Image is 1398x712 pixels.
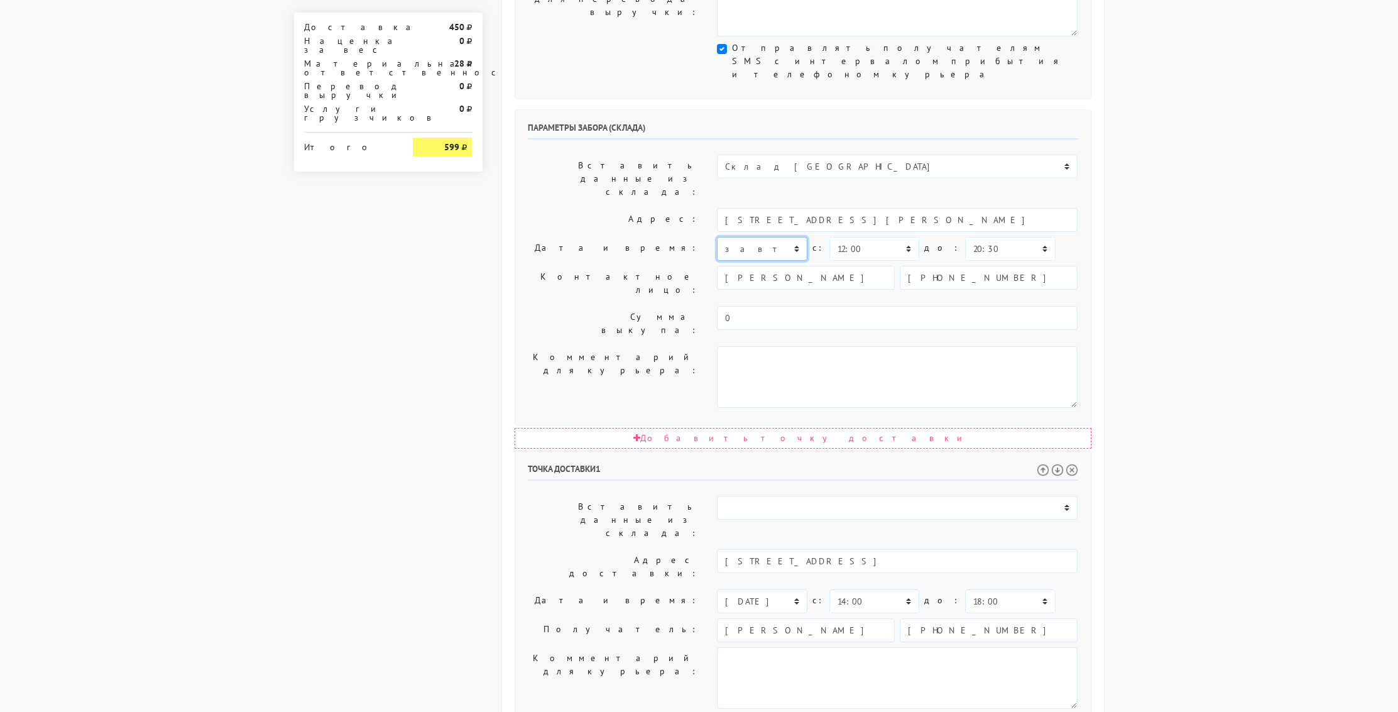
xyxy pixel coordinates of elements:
[295,59,404,77] div: Материальная ответственность
[459,103,464,114] strong: 0
[900,618,1078,642] input: Телефон
[518,266,708,301] label: Контактное лицо:
[518,647,708,709] label: Комментарий для курьера:
[295,104,404,122] div: Услуги грузчиков
[454,58,464,69] strong: 28
[515,428,1091,449] div: Добавить точку доставки
[444,141,459,153] strong: 599
[518,208,708,232] label: Адрес:
[518,237,708,261] label: Дата и время:
[924,589,960,611] label: до:
[518,549,708,584] label: Адрес доставки:
[459,35,464,47] strong: 0
[449,21,464,33] strong: 450
[900,266,1078,290] input: Телефон
[717,618,895,642] input: Имя
[518,618,708,642] label: Получатель:
[812,589,824,611] label: c:
[717,266,895,290] input: Имя
[295,82,404,99] div: Перевод выручки
[812,237,824,259] label: c:
[295,23,404,31] div: Доставка
[924,237,960,259] label: до:
[518,346,708,408] label: Комментарий для курьера:
[518,496,708,544] label: Вставить данные из склада:
[518,155,708,203] label: Вставить данные из склада:
[732,41,1078,81] label: Отправлять получателям SMS с интервалом прибытия и телефоном курьера
[304,138,395,151] div: Итого
[295,36,404,54] div: Наценка за вес
[518,306,708,341] label: Сумма выкупа:
[459,80,464,92] strong: 0
[528,123,1078,140] h6: Параметры забора (склада)
[596,463,601,474] span: 1
[518,589,708,613] label: Дата и время:
[528,464,1078,481] h6: Точка доставки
